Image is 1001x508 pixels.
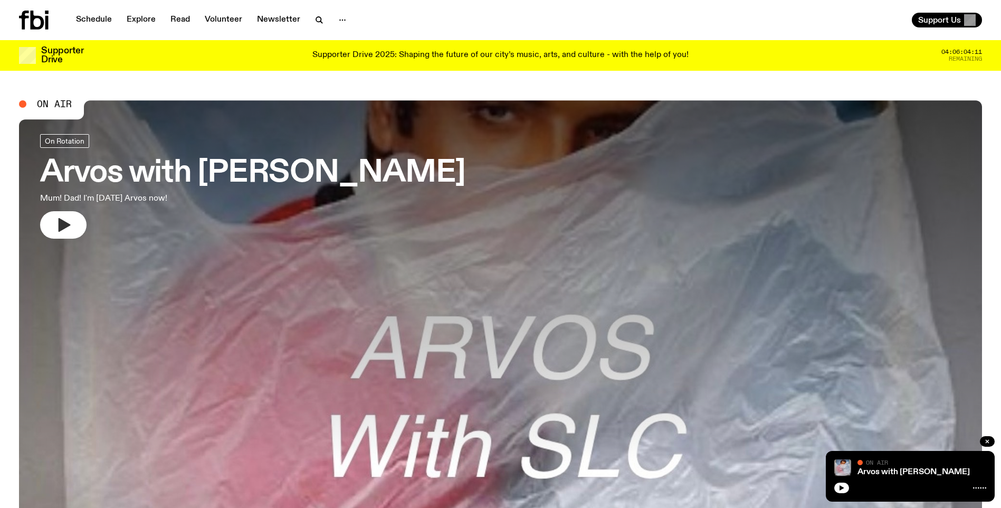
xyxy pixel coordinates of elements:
[918,15,961,25] span: Support Us
[857,468,970,476] a: Arvos with [PERSON_NAME]
[164,13,196,27] a: Read
[37,99,72,109] span: On Air
[45,137,84,145] span: On Rotation
[120,13,162,27] a: Explore
[312,51,689,60] p: Supporter Drive 2025: Shaping the future of our city’s music, arts, and culture - with the help o...
[941,49,982,55] span: 04:06:04:11
[70,13,118,27] a: Schedule
[40,192,310,205] p: Mum! Dad! I'm [DATE] Arvos now!
[40,158,465,188] h3: Arvos with [PERSON_NAME]
[949,56,982,62] span: Remaining
[251,13,307,27] a: Newsletter
[41,46,83,64] h3: Supporter Drive
[40,134,465,239] a: Arvos with [PERSON_NAME]Mum! Dad! I'm [DATE] Arvos now!
[866,459,888,466] span: On Air
[912,13,982,27] button: Support Us
[40,134,89,148] a: On Rotation
[198,13,249,27] a: Volunteer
